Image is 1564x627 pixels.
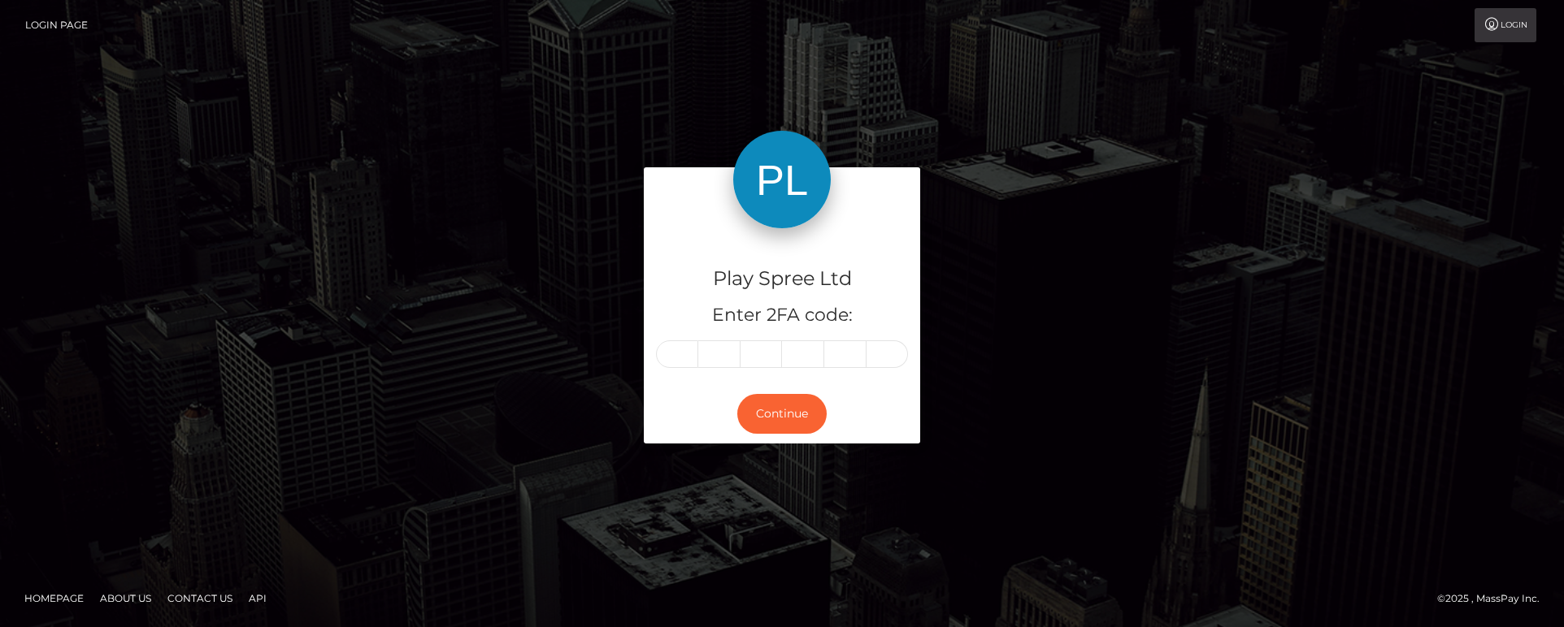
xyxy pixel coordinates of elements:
[93,586,158,611] a: About Us
[1475,8,1536,42] a: Login
[1437,590,1552,608] div: © 2025 , MassPay Inc.
[733,131,831,228] img: Play Spree Ltd
[161,586,239,611] a: Contact Us
[25,8,88,42] a: Login Page
[18,586,90,611] a: Homepage
[656,265,908,293] h4: Play Spree Ltd
[737,394,827,434] button: Continue
[242,586,273,611] a: API
[656,303,908,328] h5: Enter 2FA code:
